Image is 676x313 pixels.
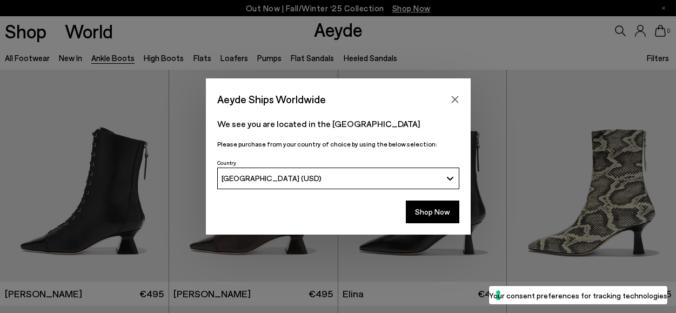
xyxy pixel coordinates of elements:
[406,201,459,223] button: Shop Now
[217,117,459,130] p: We see you are located in the [GEOGRAPHIC_DATA]
[217,159,236,166] span: Country
[222,174,322,183] span: [GEOGRAPHIC_DATA] (USD)
[489,290,667,301] label: Your consent preferences for tracking technologies
[217,139,459,149] p: Please purchase from your country of choice by using the below selection:
[217,90,326,109] span: Aeyde Ships Worldwide
[447,91,463,108] button: Close
[489,286,667,304] button: Your consent preferences for tracking technologies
